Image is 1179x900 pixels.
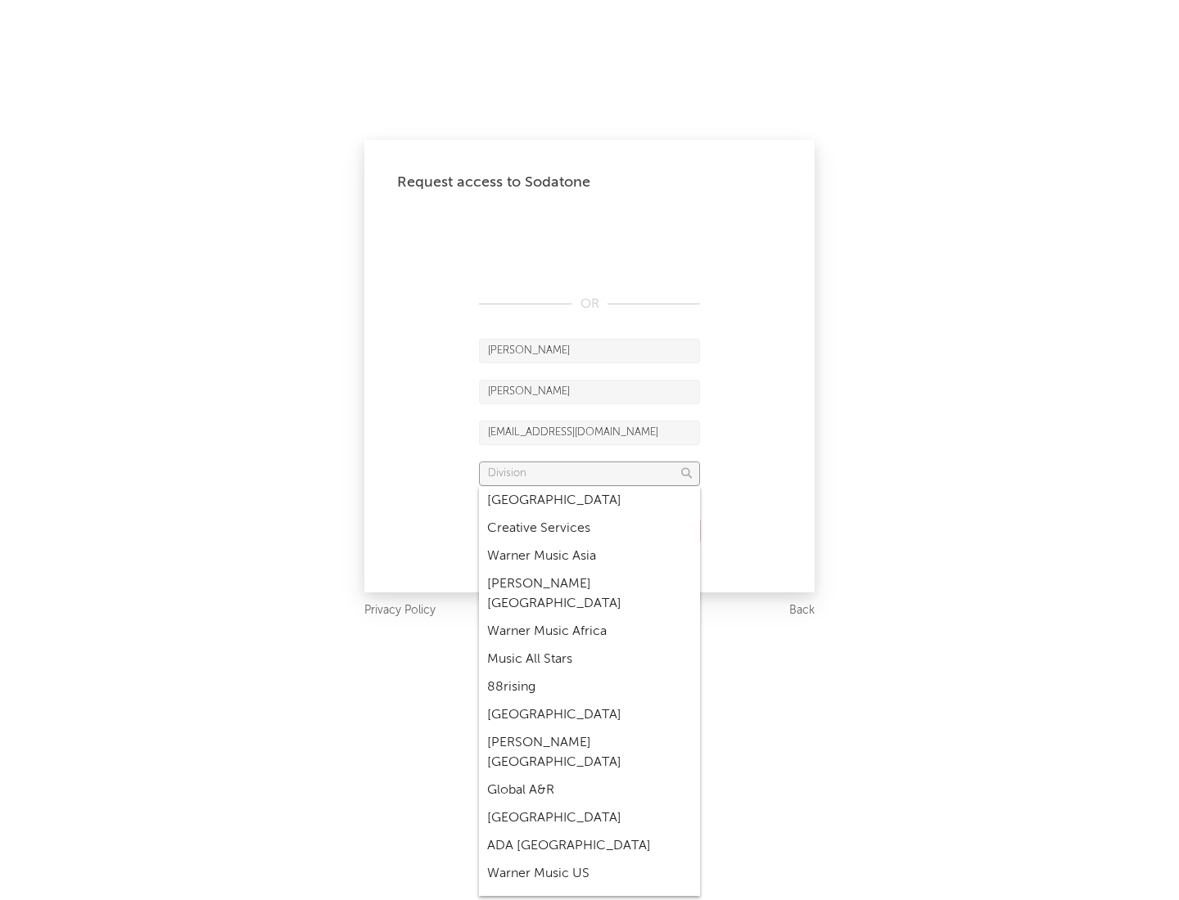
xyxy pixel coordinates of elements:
[397,173,782,192] div: Request access to Sodatone
[479,618,700,646] div: Warner Music Africa
[479,515,700,542] div: Creative Services
[479,380,700,404] input: Last Name
[479,729,700,776] div: [PERSON_NAME] [GEOGRAPHIC_DATA]
[479,776,700,804] div: Global A&R
[479,832,700,860] div: ADA [GEOGRAPHIC_DATA]
[479,461,700,486] input: Division
[479,570,700,618] div: [PERSON_NAME] [GEOGRAPHIC_DATA]
[479,421,700,445] input: Email
[479,542,700,570] div: Warner Music Asia
[789,601,815,621] a: Back
[479,701,700,729] div: [GEOGRAPHIC_DATA]
[364,601,436,621] a: Privacy Policy
[479,804,700,832] div: [GEOGRAPHIC_DATA]
[479,339,700,363] input: First Name
[479,295,700,314] div: OR
[479,860,700,888] div: Warner Music US
[479,646,700,673] div: Music All Stars
[479,487,700,515] div: [GEOGRAPHIC_DATA]
[479,673,700,701] div: 88rising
